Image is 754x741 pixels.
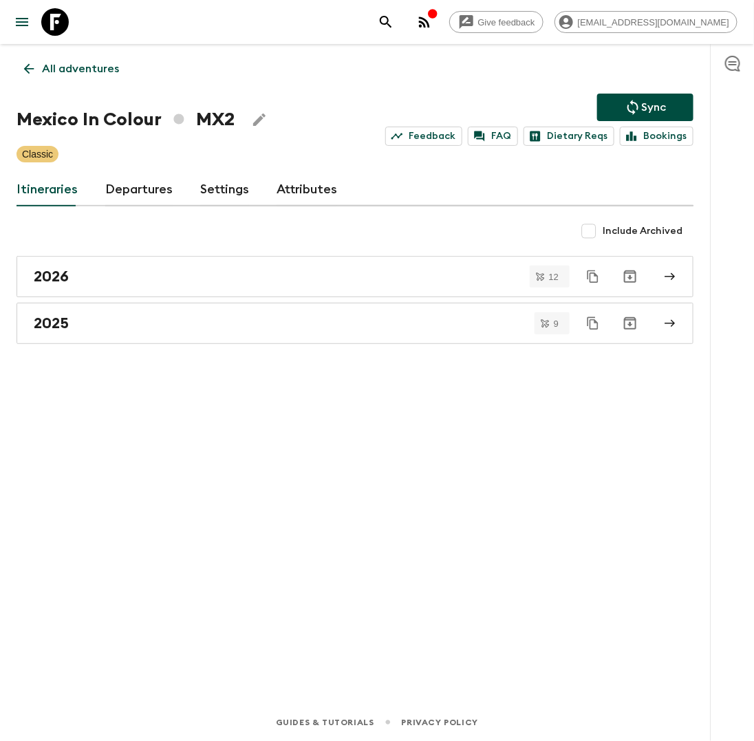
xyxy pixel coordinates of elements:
a: 2025 [17,303,693,344]
span: Include Archived [603,224,682,238]
a: Attributes [277,173,337,206]
span: Give feedback [471,17,543,28]
button: Sync adventure departures to the booking engine [597,94,693,121]
span: 9 [546,319,567,328]
button: Archive [616,263,644,290]
a: FAQ [468,127,518,146]
p: Classic [22,147,53,161]
h2: 2026 [34,268,69,286]
button: Edit Adventure Title [246,106,273,133]
p: All adventures [42,61,119,77]
button: menu [8,8,36,36]
h1: Mexico In Colour MX2 [17,106,235,133]
p: Sync [641,99,666,116]
a: Settings [200,173,249,206]
div: [EMAIL_ADDRESS][DOMAIN_NAME] [554,11,737,33]
button: search adventures [372,8,400,36]
a: Itineraries [17,173,78,206]
h2: 2025 [34,314,69,332]
span: [EMAIL_ADDRESS][DOMAIN_NAME] [570,17,737,28]
a: All adventures [17,55,127,83]
a: Bookings [620,127,693,146]
a: Departures [105,173,173,206]
a: Feedback [385,127,462,146]
a: Guides & Tutorials [276,715,374,730]
a: 2026 [17,256,693,297]
button: Archive [616,310,644,337]
button: Duplicate [581,311,605,336]
span: 12 [541,272,567,281]
button: Duplicate [581,264,605,289]
a: Privacy Policy [402,715,478,730]
a: Dietary Reqs [524,127,614,146]
a: Give feedback [449,11,543,33]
